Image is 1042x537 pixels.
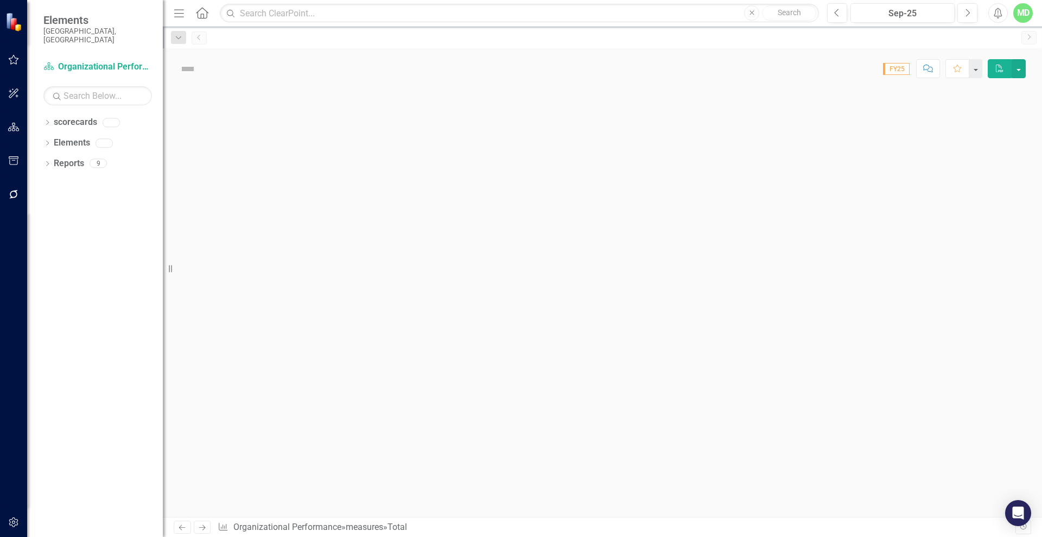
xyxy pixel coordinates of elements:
[5,12,24,31] img: ClearPoint Strategy
[883,63,910,75] span: FY25
[220,4,819,23] input: Search ClearPoint...
[54,116,97,129] a: scorecards
[233,522,341,532] a: Organizational Performance
[54,157,84,170] a: Reports
[43,86,152,105] input: Search Below...
[1013,3,1033,23] button: MD
[218,521,1015,534] div: » »
[1005,500,1031,526] div: Open Intercom Messenger
[179,60,196,78] img: Not Defined
[850,3,955,23] button: Sep-25
[778,8,801,17] span: Search
[387,522,407,532] div: Total
[762,5,816,21] button: Search
[43,61,152,73] a: Organizational Performance
[54,137,90,149] a: Elements
[43,27,152,45] small: [GEOGRAPHIC_DATA], [GEOGRAPHIC_DATA]
[90,159,107,168] div: 9
[346,522,383,532] a: measures
[43,14,152,27] span: Elements
[854,7,951,20] div: Sep-25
